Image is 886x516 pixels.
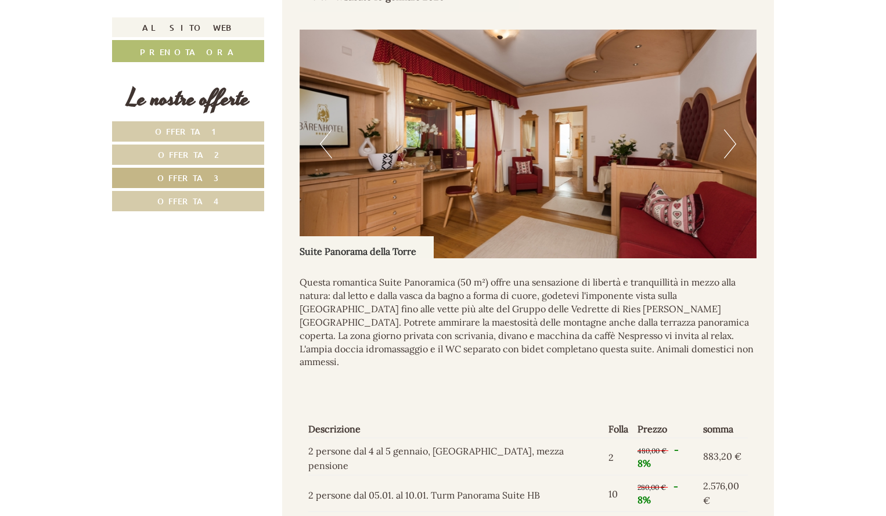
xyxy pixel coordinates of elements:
font: Questa romantica Suite Panoramica (50 m²) offre una sensazione di libertà e tranquillità in mezzo... [300,276,754,367]
font: 2 persone dal 05.01. al 10.01. Turm Panorama Suite HB [308,489,540,501]
font: 10 [608,488,618,500]
button: Precedente [320,129,332,158]
button: Prossimo [724,129,736,158]
font: Offerta 1 [155,126,222,137]
font: Descrizione [308,423,361,435]
a: Al sito web [112,17,264,37]
font: - 8% [638,444,679,469]
font: Al sito web [142,22,235,33]
font: 2 [608,451,614,463]
font: Offerta 3 [157,172,219,183]
font: somma [703,423,733,435]
font: Le nostre offerte [127,82,250,116]
img: immagine [300,30,757,258]
font: Folla [608,423,628,435]
a: Prenota ora [112,40,264,62]
font: Prenota ora [140,46,236,57]
font: 883,20 € [703,450,741,461]
font: 2.576,00 € [703,479,739,506]
font: Offerta 4 [157,196,219,207]
font: 2 persone dal 4 al 5 gennaio, [GEOGRAPHIC_DATA], mezza pensione [308,445,564,471]
font: Offerta 2 [158,149,219,160]
font: 480,00 € [638,446,667,455]
font: Suite Panorama della Torre [300,246,416,257]
font: 280,00 € [638,483,666,492]
font: Prezzo [638,423,667,435]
